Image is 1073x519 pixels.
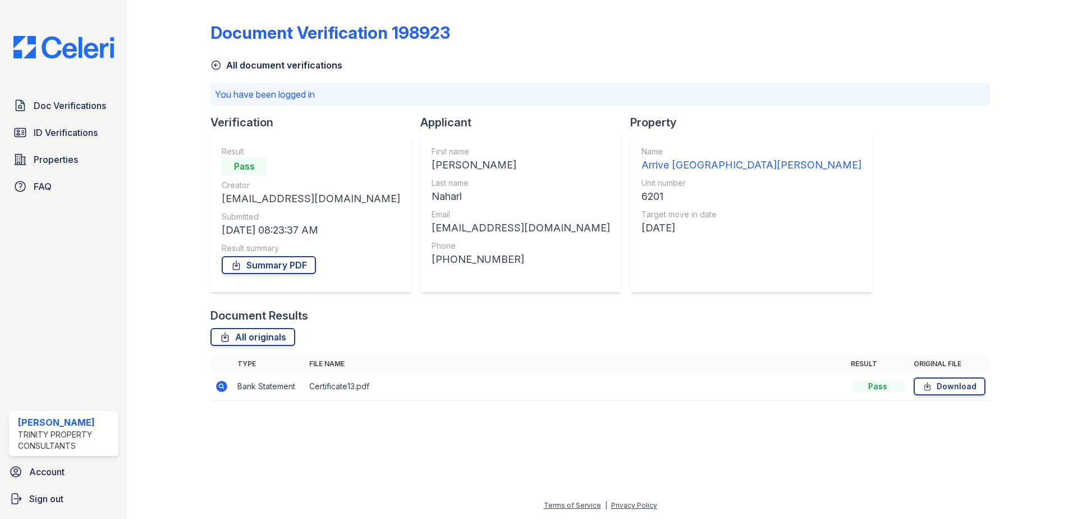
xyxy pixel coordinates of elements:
[4,36,123,58] img: CE_Logo_Blue-a8612792a0a2168367f1c8372b55b34899dd931a85d93a1a3d3e32e68fde9ad4.png
[210,308,308,324] div: Document Results
[222,243,400,254] div: Result summary
[432,189,610,204] div: Naharl
[9,121,118,144] a: ID Verifications
[544,501,601,509] a: Terms of Service
[641,177,861,189] div: Unit number
[210,58,342,72] a: All document verifications
[34,99,106,112] span: Doc Verifications
[9,94,118,117] a: Doc Verifications
[34,180,52,193] span: FAQ
[432,252,610,267] div: [PHONE_NUMBER]
[215,88,985,101] p: You have been logged in
[432,146,610,157] div: First name
[432,220,610,236] div: [EMAIL_ADDRESS][DOMAIN_NAME]
[222,146,400,157] div: Result
[222,157,267,175] div: Pass
[210,328,295,346] a: All originals
[305,373,846,400] td: Certificate13.pdf
[605,501,607,509] div: |
[432,177,610,189] div: Last name
[9,175,118,198] a: FAQ
[4,488,123,510] a: Sign out
[432,157,610,173] div: [PERSON_NAME]
[210,22,450,43] div: Document Verification 198923
[34,126,98,139] span: ID Verifications
[611,501,657,509] a: Privacy Policy
[305,355,846,373] th: File name
[641,146,861,173] a: Name Arrive [GEOGRAPHIC_DATA][PERSON_NAME]
[222,180,400,191] div: Creator
[641,189,861,204] div: 6201
[34,153,78,166] span: Properties
[222,191,400,207] div: [EMAIL_ADDRESS][DOMAIN_NAME]
[233,373,305,400] td: Bank Statement
[641,209,861,220] div: Target move in date
[846,355,909,373] th: Result
[641,146,861,157] div: Name
[29,492,63,506] span: Sign out
[420,115,630,130] div: Applicant
[9,148,118,171] a: Properties
[630,115,882,130] div: Property
[432,240,610,252] div: Phone
[222,211,400,222] div: Submitted
[851,381,905,392] div: Pass
[914,377,985,395] a: Download
[641,220,861,236] div: [DATE]
[18,429,114,452] div: Trinity Property Consultants
[29,465,65,479] span: Account
[641,157,861,173] div: Arrive [GEOGRAPHIC_DATA][PERSON_NAME]
[222,256,316,274] a: Summary PDF
[233,355,305,373] th: Type
[222,222,400,238] div: [DATE] 08:23:37 AM
[4,461,123,483] a: Account
[432,209,610,220] div: Email
[909,355,990,373] th: Original file
[18,416,114,429] div: [PERSON_NAME]
[210,115,420,130] div: Verification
